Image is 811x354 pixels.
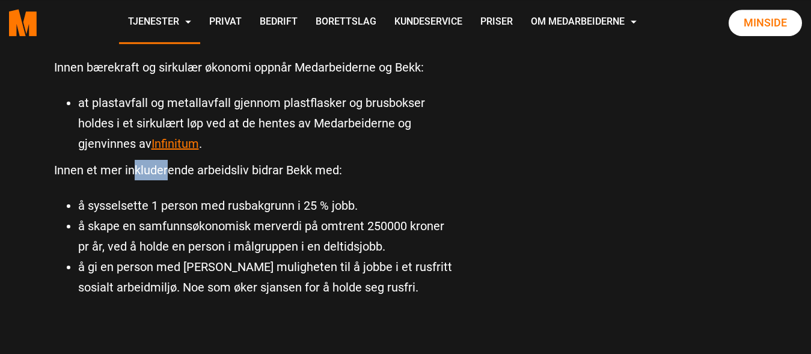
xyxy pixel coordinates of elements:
[729,10,802,36] a: Minside
[78,216,457,257] li: å skape en samfunnsøkonomisk merverdi på omtrent 250000 kroner pr år, ved å holde en person i mål...
[307,1,385,44] a: Borettslag
[151,136,199,151] a: Infinitum
[78,195,457,216] li: å sysselsette 1 person med rusbakgrunn i 25 % jobb.
[54,57,457,78] p: Innen bærekraft og sirkulær økonomi oppnår Medarbeiderne og Bekk:
[385,1,471,44] a: Kundeservice
[200,1,251,44] a: Privat
[119,1,200,44] a: Tjenester
[78,93,457,154] li: at plastavfall og metallavfall gjennom plastflasker og brusbokser holdes i et sirkulært løp ved a...
[78,257,457,298] li: å gi en person med [PERSON_NAME] muligheten til å jobbe i et rusfritt sosialt arbeidmiljø. Noe so...
[251,1,307,44] a: Bedrift
[471,1,522,44] a: Priser
[522,1,646,44] a: Om Medarbeiderne
[54,160,457,180] p: Innen et mer inkluderende arbeidsliv bidrar Bekk med:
